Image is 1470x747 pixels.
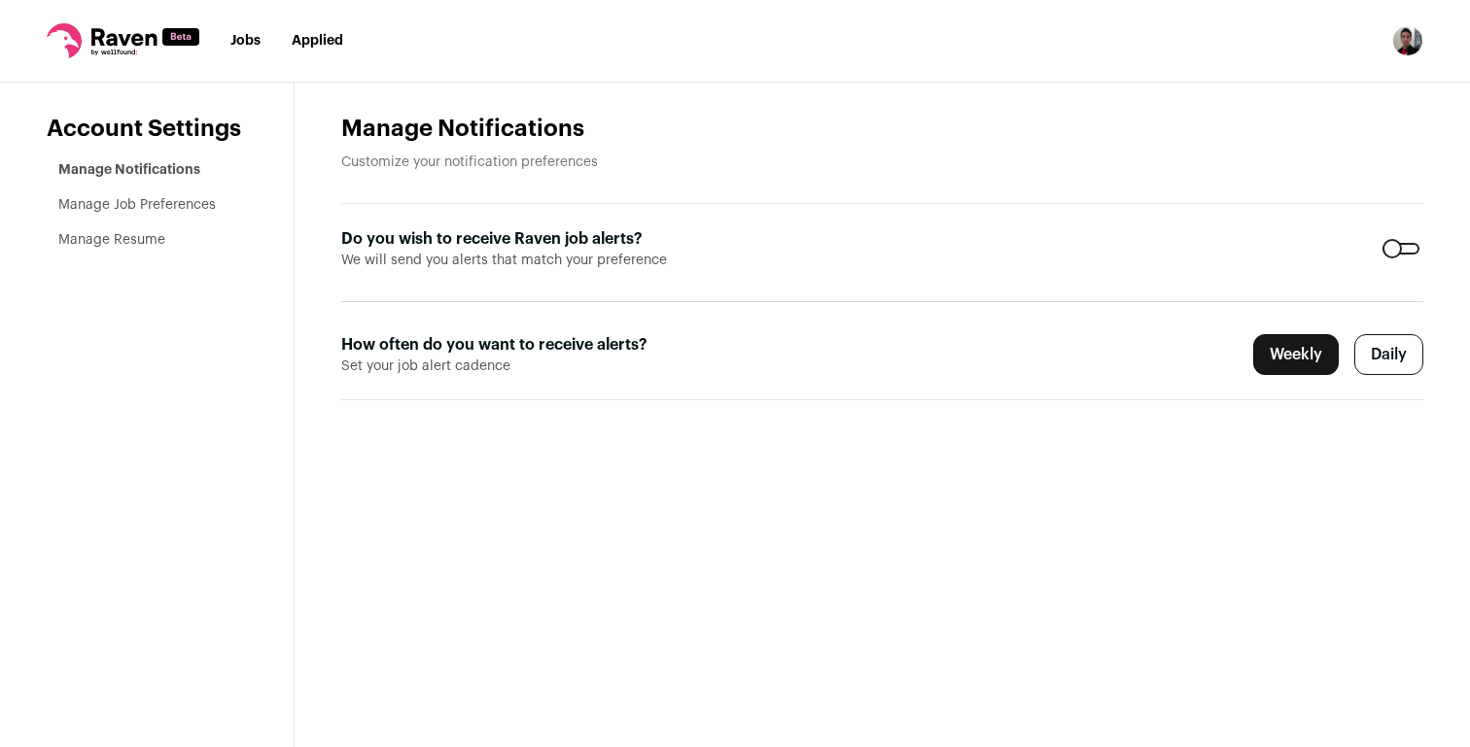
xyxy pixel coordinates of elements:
[47,114,247,145] header: Account Settings
[58,198,216,212] a: Manage Job Preferences
[341,357,689,376] span: Set your job alert cadence
[1392,25,1423,56] img: 18716336-medium_jpg
[292,34,343,48] a: Applied
[1354,334,1423,375] label: Daily
[341,153,1423,172] p: Customize your notification preferences
[341,251,689,270] span: We will send you alerts that match your preference
[341,333,689,357] label: How often do you want to receive alerts?
[230,34,261,48] a: Jobs
[58,163,200,177] a: Manage Notifications
[1392,25,1423,56] button: Open dropdown
[341,227,689,251] label: Do you wish to receive Raven job alerts?
[341,114,1423,145] h1: Manage Notifications
[1253,334,1339,375] label: Weekly
[58,233,165,247] a: Manage Resume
